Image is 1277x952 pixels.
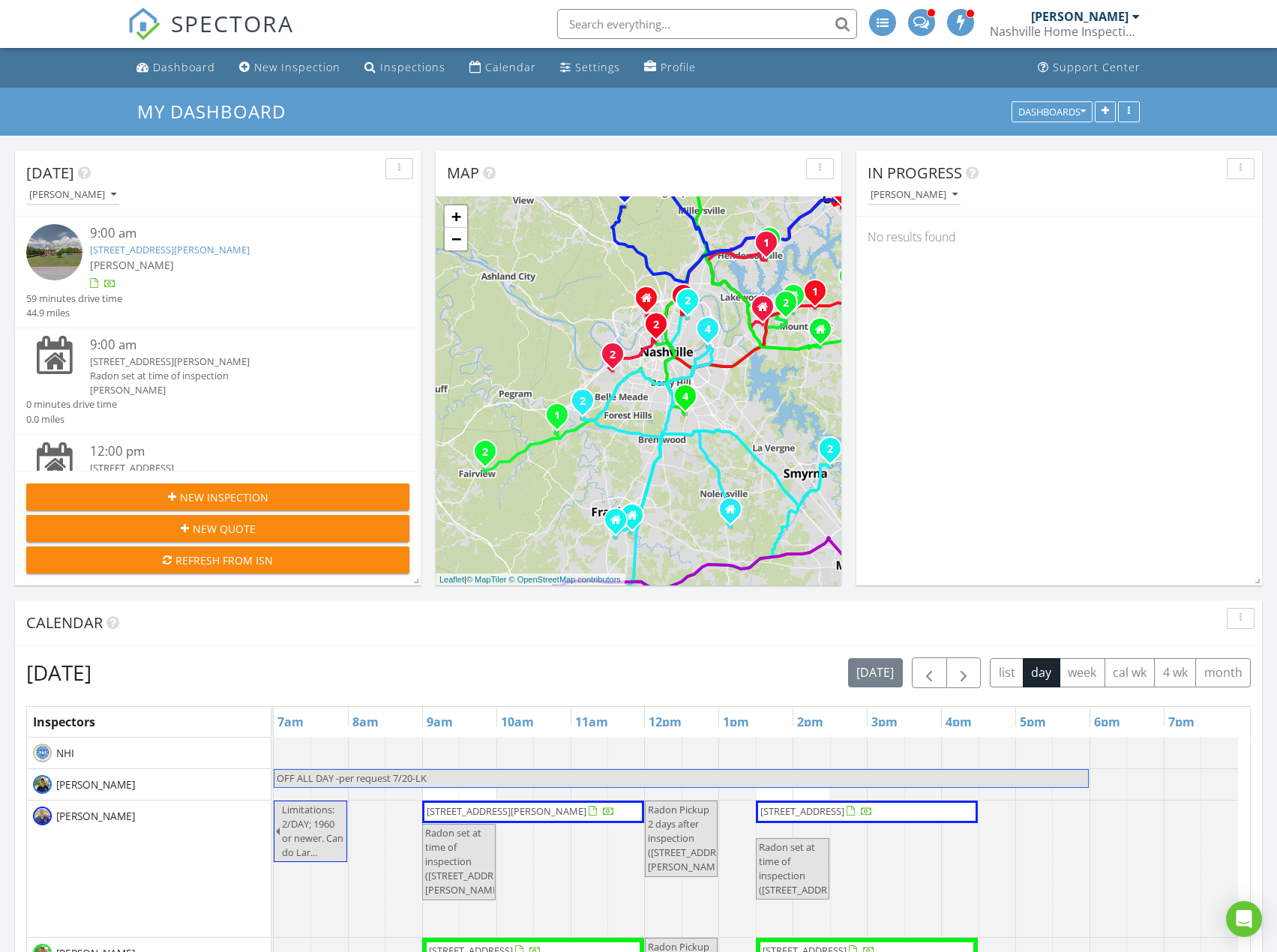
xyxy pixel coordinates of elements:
[445,228,467,250] a: Zoom out
[127,7,160,40] img: The Best Home Inspection Software - Spectora
[38,552,397,568] div: Refresh from ISN
[661,60,696,74] div: Profile
[554,54,626,82] a: Settings
[180,489,268,505] span: New Inspection
[380,60,445,74] div: Inspections
[583,400,592,409] div: 100 Belle Glen Dr, Nashville, TN 37221
[868,185,961,205] button: [PERSON_NAME]
[648,803,735,874] span: Radon Pickup 2 days after inspection ([STREET_ADDRESS][PERSON_NAME])
[766,242,775,251] div: 105 Maple View Trail, Hendersonville, TN 37075
[130,54,221,82] a: Dashboard
[1105,658,1156,687] button: cal wk
[26,612,103,633] span: Calendar
[554,411,560,421] i: 1
[1165,710,1198,734] a: 7pm
[912,657,947,688] button: Previous day
[90,369,377,383] div: Radon set at time of inspection
[786,302,795,311] div: 1408 Tasmania Ct , Mt. Juliet, TN 37122
[26,292,122,306] div: 59 minutes drive time
[646,298,655,307] div: 711 Moormans Arm Road, Nashville TN 37207
[685,396,694,405] div: 4902 Darlington Ct, Nashville, TN 37211
[557,415,566,424] div: 8485 Indian Hills Dr, Nashville, TN 37221
[277,771,427,785] span: OFF ALL DAY -per request 7/20-LK
[90,224,377,243] div: 9:00 am
[90,383,377,397] div: [PERSON_NAME]
[830,448,839,457] div: 508 Matthew Miller Dr , Smyrna, TN 37167
[193,521,256,537] span: New Quote
[29,190,116,200] div: [PERSON_NAME]
[439,575,464,584] a: Leaflet
[763,238,769,249] i: 1
[1060,658,1105,687] button: week
[1031,9,1129,24] div: [PERSON_NAME]
[827,445,833,455] i: 2
[53,777,138,792] span: [PERSON_NAME]
[645,710,685,734] a: 12pm
[90,243,250,256] a: [STREET_ADDRESS][PERSON_NAME]
[616,519,625,528] div: 215 Camellia Court, Franklin TN 37064
[990,24,1140,39] div: Nashville Home Inspection
[26,546,409,573] button: Refresh from ISN
[580,397,586,407] i: 2
[685,296,691,307] i: 2
[705,325,711,335] i: 4
[26,515,409,542] button: New Quote
[26,657,91,687] h2: [DATE]
[571,710,612,734] a: 11am
[436,573,625,586] div: |
[127,20,294,52] a: SPECTORA
[942,710,976,734] a: 4pm
[1012,101,1093,122] button: Dashboards
[509,575,621,584] a: © OpenStreetMap contributors
[759,840,849,897] span: Radon set at time of inspection ([STREET_ADDRESS])
[868,710,901,734] a: 3pm
[26,224,409,320] a: 9:00 am [STREET_ADDRESS][PERSON_NAME] [PERSON_NAME] 59 minutes drive time 44.9 miles
[358,54,451,82] a: Inspections
[26,412,117,427] div: 0.0 miles
[233,54,346,82] a: New Inspection
[1032,54,1147,82] a: Support Center
[90,355,377,369] div: [STREET_ADDRESS][PERSON_NAME]
[425,826,512,897] span: Radon set at time of inspection ([STREET_ADDRESS][PERSON_NAME])
[1090,710,1124,734] a: 6pm
[282,803,343,860] span: Limitations: 2/DAY; 1960 or newer. Can do Lar...
[482,448,488,458] i: 2
[26,483,409,510] button: New Inspection
[254,60,340,74] div: New Inspection
[1226,901,1262,937] div: Open Intercom Messenger
[53,746,77,761] span: NHI
[137,99,298,124] a: My Dashboard
[708,328,717,337] div: 196 Theodore Rd , Nashville, TN 37214
[871,190,958,200] div: [PERSON_NAME]
[153,60,215,74] div: Dashboard
[793,710,827,734] a: 2pm
[349,710,382,734] a: 8am
[33,744,52,762] img: 1_2.png
[466,575,507,584] a: © MapTiler
[33,775,52,794] img: andrew_carter.png
[423,710,457,734] a: 9am
[33,807,52,825] img: img_0171.jpg
[485,451,494,460] div: 7403 Hemen Wy, Fairview, TN 37062
[90,442,377,461] div: 12:00 pm
[856,217,1262,257] div: No results found
[26,306,122,320] div: 44.9 miles
[783,298,789,309] i: 2
[760,804,844,818] span: [STREET_ADDRESS]
[769,238,778,247] div: 117 Maple Way N, Hendersonville, TN 37075
[1018,106,1086,117] div: Dashboards
[1023,658,1060,687] button: day
[575,60,620,74] div: Settings
[653,320,659,331] i: 2
[485,60,536,74] div: Calendar
[815,291,824,300] div: 497 Creek Point, Mt. Juliet, TN 37122
[848,658,903,687] button: [DATE]
[730,509,739,518] div: 936 Tynan Way, Nolensville TN 37135
[90,258,174,272] span: [PERSON_NAME]
[868,163,962,183] span: In Progress
[1154,658,1196,687] button: 4 wk
[90,336,377,355] div: 9:00 am
[26,163,74,183] span: [DATE]
[463,54,542,82] a: Calendar
[171,7,294,39] span: SPECTORA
